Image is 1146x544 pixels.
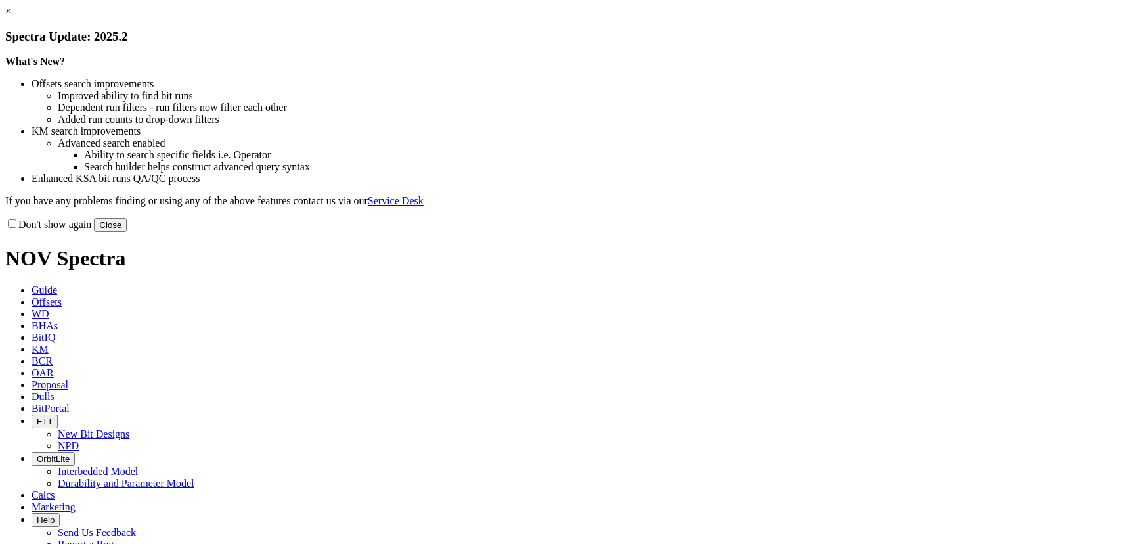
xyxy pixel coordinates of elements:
[32,320,58,331] span: BHAs
[58,466,138,477] a: Interbedded Model
[32,332,55,343] span: BitIQ
[84,161,1141,173] li: Search builder helps construct advanced query syntax
[5,219,91,230] label: Don't show again
[58,428,129,440] a: New Bit Designs
[84,149,1141,161] li: Ability to search specific fields i.e. Operator
[32,367,54,378] span: OAR
[32,284,57,296] span: Guide
[32,125,1141,137] li: KM search improvements
[58,440,79,451] a: NPD
[5,5,11,16] a: ×
[58,137,1141,149] li: Advanced search enabled
[58,102,1141,114] li: Dependent run filters - run filters now filter each other
[32,296,62,307] span: Offsets
[32,391,55,402] span: Dulls
[37,515,55,525] span: Help
[32,501,76,512] span: Marketing
[58,527,136,538] a: Send Us Feedback
[32,173,1141,185] li: Enhanced KSA bit runs QA/QC process
[8,219,16,228] input: Don't show again
[5,56,65,67] strong: What's New?
[32,379,68,390] span: Proposal
[32,403,70,414] span: BitPortal
[58,478,194,489] a: Durability and Parameter Model
[32,355,53,367] span: BCR
[32,344,49,355] span: KM
[94,218,127,232] button: Close
[37,454,70,464] span: OrbitLite
[58,90,1141,102] li: Improved ability to find bit runs
[32,78,1141,90] li: Offsets search improvements
[368,195,424,206] a: Service Desk
[58,114,1141,125] li: Added run counts to drop-down filters
[5,30,1141,44] h3: Spectra Update: 2025.2
[5,195,1141,207] p: If you have any problems finding or using any of the above features contact us via our
[32,308,49,319] span: WD
[37,417,53,426] span: FTT
[32,489,55,501] span: Calcs
[5,246,1141,271] h1: NOV Spectra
